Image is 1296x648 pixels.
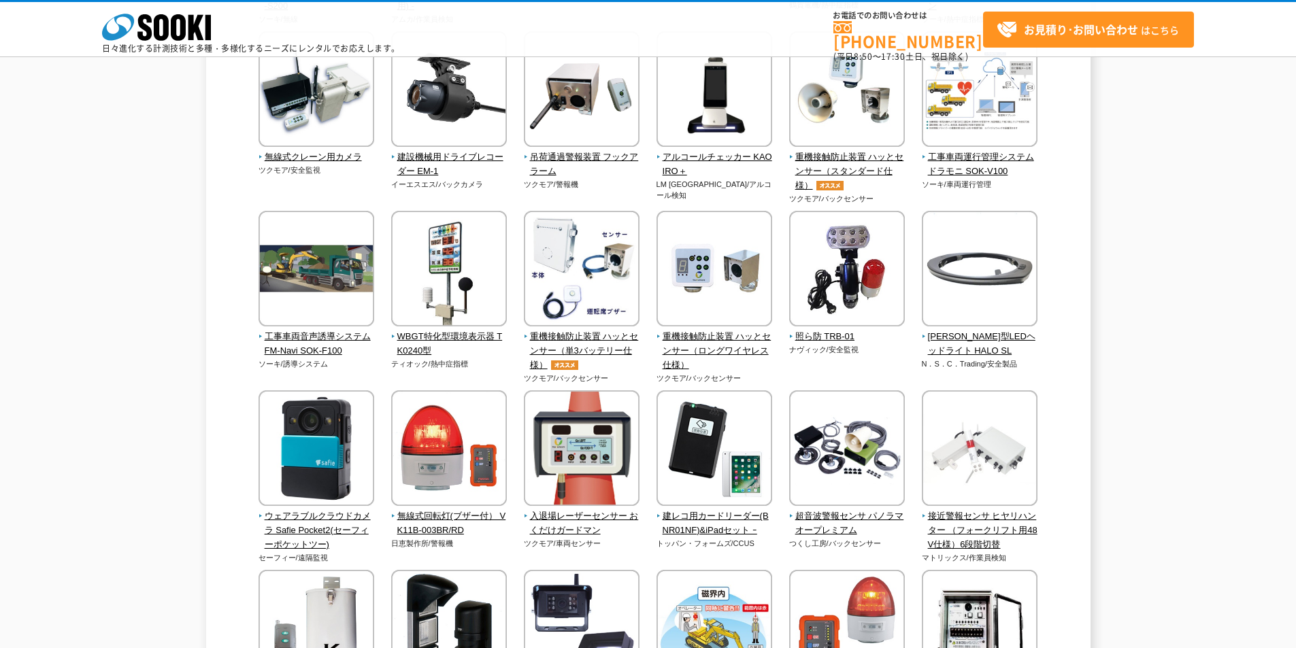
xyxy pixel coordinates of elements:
[391,179,508,190] p: イーエスエス/バックカメラ
[922,150,1038,179] span: 工事車両運行管理システム ドラモニ SOK-V100
[657,538,773,549] p: トッパン・フォームズ/CCUS
[391,390,507,509] img: 無線式回転灯(ブザー付） VK11B-003BR/RD
[391,317,508,358] a: WBGT特化型環境表示器 TK0240型
[657,150,773,179] span: アルコールチェッカー KAOIRO＋
[391,330,508,358] span: WBGT特化型環境表示器 TK0240型
[922,552,1038,564] p: マトリックス/作業員検知
[259,165,375,176] p: ツクモア/安全監視
[391,137,508,178] a: 建設機械用ドライブレコーダー EM-1
[922,137,1038,178] a: 工事車両運行管理システム ドラモニ SOK-V100
[789,193,905,205] p: ツクモア/バックセンサー
[881,50,905,63] span: 17:30
[657,179,773,201] p: LM [GEOGRAPHIC_DATA]/アルコール検知
[259,317,375,358] a: 工事車両音声誘導システム FM-Navi SOK-F100
[391,150,508,179] span: 建設機械用ドライブレコーダー EM-1
[259,358,375,370] p: ソーキ/誘導システム
[259,496,375,551] a: ウェアラブルクラウドカメラ Safie Pocket2(セーフィーポケットツー)
[259,150,375,165] span: 無線式クレーン用カメラ
[833,50,968,63] span: (平日 ～ 土日、祝日除く)
[524,538,640,549] p: ツクモア/車両センサー
[524,330,640,372] span: 重機接触防止装置 ハッとセンサー（単3バッテリー仕様）
[259,509,375,551] span: ウェアラブルクラウドカメラ Safie Pocket2(セーフィーポケットツー)
[922,358,1038,370] p: N．S．C．Trading/安全製品
[854,50,873,63] span: 8:50
[789,330,905,344] span: 照ら防 TRB-01
[259,552,375,564] p: セーフィー/遠隔監視
[922,390,1037,509] img: 接近警報センサ ヒヤリハンター （フォークリフト用48V仕様）6段階切替
[922,317,1038,358] a: [PERSON_NAME]型LEDヘッドライト HALO SL
[657,211,772,330] img: 重機接触防止装置 ハッとセンサー（ロングワイヤレス仕様）
[789,496,905,537] a: 超音波警報センサ パノラマオープレミアム
[657,509,773,538] span: 建レコ用カードリーダー(BNR01NF)&iPadセット ｰ
[789,538,905,549] p: つくし工房/バックセンサー
[789,150,905,192] span: 重機接触防止装置 ハッとセンサー（スタンダード仕様）
[789,509,905,538] span: 超音波警報センサ パノラマオープレミアム
[391,211,507,330] img: WBGT特化型環境表示器 TK0240型
[833,12,983,20] span: お電話でのお問い合わせは
[391,358,508,370] p: ティオック/熱中症指標
[657,317,773,372] a: 重機接触防止装置 ハッとセンサー（ロングワイヤレス仕様）
[997,20,1179,40] span: はこちら
[524,496,640,537] a: 入退場レーザーセンサー おくだけガードマン
[657,373,773,384] p: ツクモア/バックセンサー
[789,317,905,344] a: 照ら防 TRB-01
[789,211,905,330] img: 照ら防 TRB-01
[524,179,640,190] p: ツクモア/警報機
[657,330,773,372] span: 重機接触防止装置 ハッとセンサー（ロングワイヤレス仕様）
[524,317,640,372] a: 重機接触防止装置 ハッとセンサー（単3バッテリー仕様）オススメ
[833,21,983,49] a: [PHONE_NUMBER]
[524,509,640,538] span: 入退場レーザーセンサー おくだけガードマン
[922,330,1038,358] span: [PERSON_NAME]型LEDヘッドライト HALO SL
[983,12,1194,48] a: お見積り･お問い合わせはこちら
[657,137,773,178] a: アルコールチェッカー KAOIRO＋
[102,44,400,52] p: 日々進化する計測技術と多種・多様化するニーズにレンタルでお応えします。
[524,373,640,384] p: ツクモア/バックセンサー
[789,390,905,509] img: 超音波警報センサ パノラマオープレミアム
[548,360,582,370] img: オススメ
[922,496,1038,551] a: 接近警報センサ ヒヤリハンター （フォークリフト用48V仕様）6段階切替
[524,390,639,509] img: 入退場レーザーセンサー おくだけガードマン
[1024,21,1138,37] strong: お見積り･お問い合わせ
[259,137,375,165] a: 無線式クレーン用カメラ
[391,496,508,537] a: 無線式回転灯(ブザー付） VK11B-003BR/RD
[922,179,1038,190] p: ソーキ/車両運行管理
[922,31,1037,150] img: 工事車両運行管理システム ドラモニ SOK-V100
[789,31,905,150] img: 重機接触防止装置 ハッとセンサー（スタンダード仕様）
[524,211,639,330] img: 重機接触防止装置 ハッとセンサー（単3バッテリー仕様）
[789,344,905,356] p: ナヴィック/安全監視
[657,496,773,537] a: 建レコ用カードリーダー(BNR01NF)&iPadセット ｰ
[524,137,640,178] a: 吊荷通過警報装置 フックアラーム
[922,211,1037,330] img: 全周型LEDヘッドライト HALO SL
[391,509,508,538] span: 無線式回転灯(ブザー付） VK11B-003BR/RD
[259,31,374,150] img: 無線式クレーン用カメラ
[391,31,507,150] img: 建設機械用ドライブレコーダー EM-1
[259,330,375,358] span: 工事車両音声誘導システム FM-Navi SOK-F100
[259,390,374,509] img: ウェアラブルクラウドカメラ Safie Pocket2(セーフィーポケットツー)
[259,211,374,330] img: 工事車両音声誘導システム FM-Navi SOK-F100
[922,509,1038,551] span: 接近警報センサ ヒヤリハンター （フォークリフト用48V仕様）6段階切替
[391,538,508,549] p: 日恵製作所/警報機
[524,31,639,150] img: 吊荷通過警報装置 フックアラーム
[789,137,905,192] a: 重機接触防止装置 ハッとセンサー（スタンダード仕様）オススメ
[657,390,772,509] img: 建レコ用カードリーダー(BNR01NF)&iPadセット ｰ
[524,150,640,179] span: 吊荷通過警報装置 フックアラーム
[657,31,772,150] img: アルコールチェッカー KAOIRO＋
[813,181,847,190] img: オススメ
